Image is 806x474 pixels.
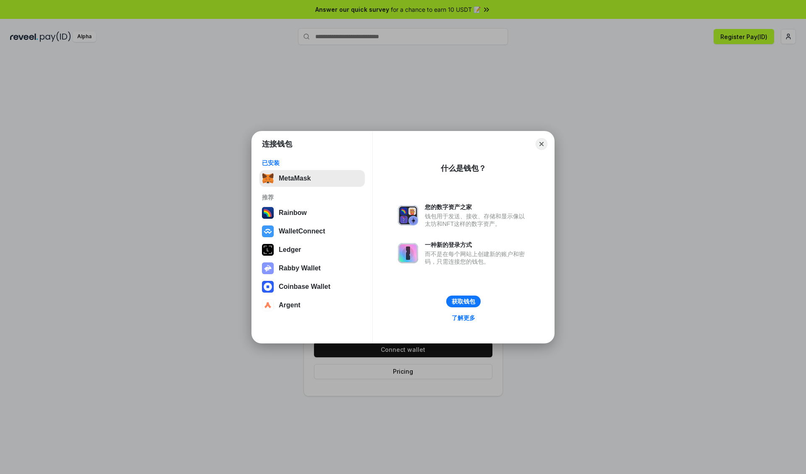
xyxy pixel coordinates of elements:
[536,138,547,150] button: Close
[259,278,365,295] button: Coinbase Wallet
[259,223,365,240] button: WalletConnect
[262,139,292,149] h1: 连接钱包
[262,194,362,201] div: 推荐
[259,297,365,314] button: Argent
[441,163,486,173] div: 什么是钱包？
[279,246,301,254] div: Ledger
[279,283,330,291] div: Coinbase Wallet
[447,312,480,323] a: 了解更多
[398,205,418,225] img: svg+xml,%3Csvg%20xmlns%3D%22http%3A%2F%2Fwww.w3.org%2F2000%2Fsvg%22%20fill%3D%22none%22%20viewBox...
[262,244,274,256] img: svg+xml,%3Csvg%20xmlns%3D%22http%3A%2F%2Fwww.w3.org%2F2000%2Fsvg%22%20width%3D%2228%22%20height%3...
[279,264,321,272] div: Rabby Wallet
[262,159,362,167] div: 已安装
[259,260,365,277] button: Rabby Wallet
[452,314,475,322] div: 了解更多
[259,170,365,187] button: MetaMask
[279,209,307,217] div: Rainbow
[262,262,274,274] img: svg+xml,%3Csvg%20xmlns%3D%22http%3A%2F%2Fwww.w3.org%2F2000%2Fsvg%22%20fill%3D%22none%22%20viewBox...
[425,203,529,211] div: 您的数字资产之家
[446,296,481,307] button: 获取钱包
[279,228,325,235] div: WalletConnect
[425,212,529,228] div: 钱包用于发送、接收、存储和显示像以太坊和NFT这样的数字资产。
[262,225,274,237] img: svg+xml,%3Csvg%20width%3D%2228%22%20height%3D%2228%22%20viewBox%3D%220%200%2028%2028%22%20fill%3D...
[398,243,418,263] img: svg+xml,%3Csvg%20xmlns%3D%22http%3A%2F%2Fwww.w3.org%2F2000%2Fsvg%22%20fill%3D%22none%22%20viewBox...
[262,173,274,184] img: svg+xml,%3Csvg%20fill%3D%22none%22%20height%3D%2233%22%20viewBox%3D%220%200%2035%2033%22%20width%...
[425,250,529,265] div: 而不是在每个网站上创建新的账户和密码，只需连接您的钱包。
[452,298,475,305] div: 获取钱包
[279,175,311,182] div: MetaMask
[259,241,365,258] button: Ledger
[279,301,301,309] div: Argent
[259,204,365,221] button: Rainbow
[262,207,274,219] img: svg+xml,%3Csvg%20width%3D%22120%22%20height%3D%22120%22%20viewBox%3D%220%200%20120%20120%22%20fil...
[425,241,529,249] div: 一种新的登录方式
[262,299,274,311] img: svg+xml,%3Csvg%20width%3D%2228%22%20height%3D%2228%22%20viewBox%3D%220%200%2028%2028%22%20fill%3D...
[262,281,274,293] img: svg+xml,%3Csvg%20width%3D%2228%22%20height%3D%2228%22%20viewBox%3D%220%200%2028%2028%22%20fill%3D...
